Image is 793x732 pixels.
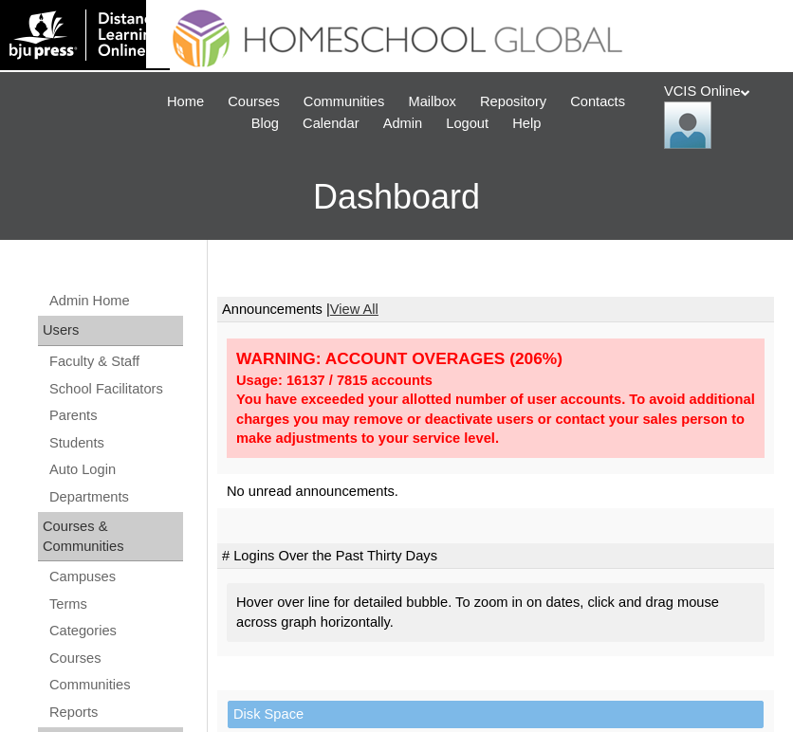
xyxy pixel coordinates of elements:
td: Disk Space [228,701,764,728]
a: Help [503,113,550,135]
div: VCIS Online [664,82,774,149]
td: No unread announcements. [217,474,774,509]
a: Logout [436,113,498,135]
a: Departments [47,485,183,509]
img: logo-white.png [9,9,160,61]
a: Categories [47,619,183,643]
span: Home [167,91,204,113]
a: Contacts [561,91,635,113]
div: Courses & Communities [38,512,183,561]
a: Admin [374,113,433,135]
span: Contacts [570,91,625,113]
a: Faculty & Staff [47,350,183,374]
a: Reports [47,701,183,724]
a: Mailbox [398,91,466,113]
strong: Usage: 16137 / 7815 accounts [236,373,433,388]
a: Blog [242,113,288,135]
span: Repository [480,91,546,113]
a: Repository [470,91,556,113]
td: # Logins Over the Past Thirty Days [217,543,774,570]
span: Mailbox [408,91,456,113]
a: Courses [218,91,289,113]
h3: Dashboard [9,155,784,240]
a: Home [157,91,213,113]
div: WARNING: ACCOUNT OVERAGES (206%) [236,348,755,370]
span: Help [512,113,541,135]
span: Calendar [303,113,359,135]
a: School Facilitators [47,377,183,401]
span: Logout [446,113,489,135]
a: Terms [47,593,183,616]
a: View All [330,302,378,317]
span: Blog [251,113,279,135]
a: Students [47,431,183,455]
a: Admin Home [47,289,183,313]
span: Communities [304,91,385,113]
a: Auto Login [47,458,183,482]
div: You have exceeded your allotted number of user accounts. To avoid additional charges you may remo... [236,390,755,448]
span: Courses [228,91,280,113]
img: VCIS Online Admin [664,101,711,149]
a: Parents [47,404,183,428]
span: Admin [383,113,423,135]
td: Announcements | [217,297,774,323]
div: Users [38,316,183,346]
a: Communities [294,91,395,113]
a: Campuses [47,565,183,589]
div: Hover over line for detailed bubble. To zoom in on dates, click and drag mouse across graph horiz... [227,583,765,641]
a: Courses [47,647,183,670]
a: Communities [47,673,183,697]
a: Calendar [293,113,368,135]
